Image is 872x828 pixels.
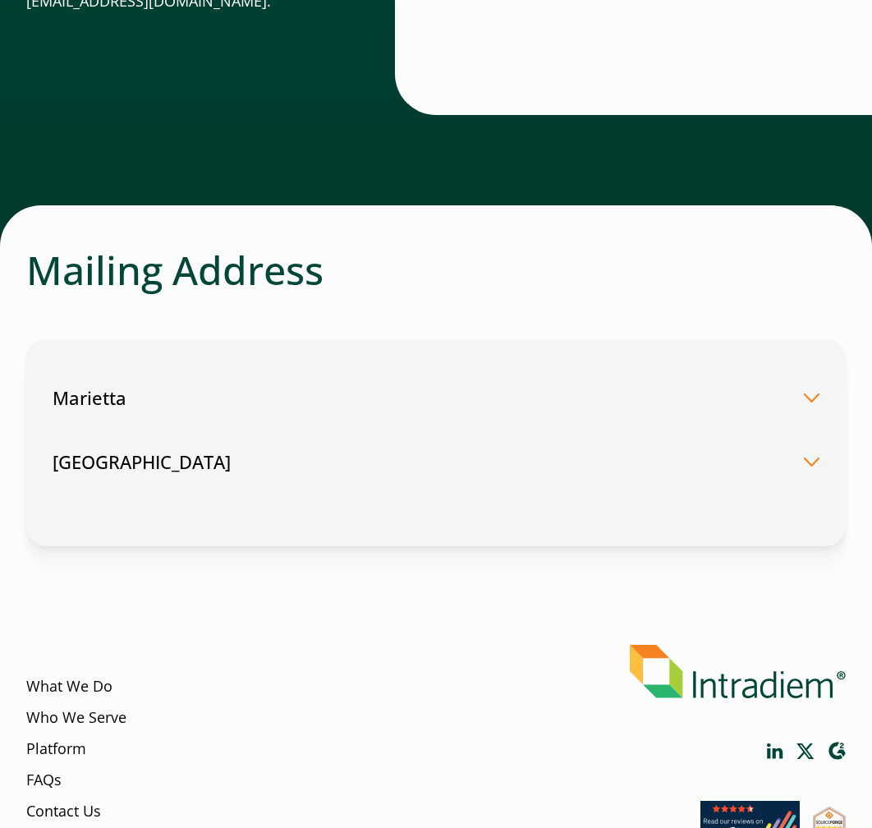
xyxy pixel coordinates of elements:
[630,645,846,698] img: Intradiem
[828,742,846,761] a: Link opens in a new window
[26,707,126,729] a: Who We Serve
[53,366,819,430] button: Marietta
[26,246,846,294] h2: Mailing Address
[796,743,815,759] a: Link opens in a new window
[26,801,101,822] a: Contact Us
[26,770,62,791] a: FAQs
[26,738,86,760] a: Platform
[767,743,783,759] a: Link opens in a new window
[26,676,112,697] a: What We Do
[53,430,819,494] button: [GEOGRAPHIC_DATA]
